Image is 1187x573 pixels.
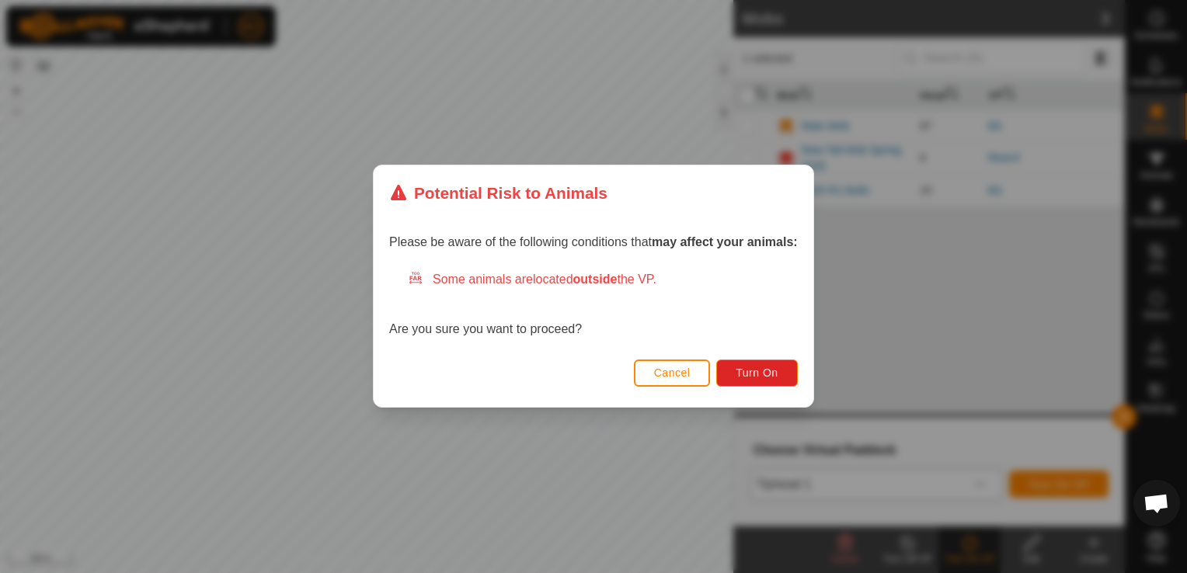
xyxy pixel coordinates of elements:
[389,181,607,205] div: Potential Risk to Animals
[634,359,711,387] button: Cancel
[389,236,798,249] span: Please be aware of the following conditions that
[533,273,656,286] span: located the VP.
[1133,480,1180,526] div: Open chat
[389,271,798,339] div: Are you sure you want to proceed?
[654,367,691,380] span: Cancel
[652,236,798,249] strong: may affect your animals:
[717,359,798,387] button: Turn On
[408,271,798,290] div: Some animals are
[736,367,778,380] span: Turn On
[573,273,618,286] strong: outside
